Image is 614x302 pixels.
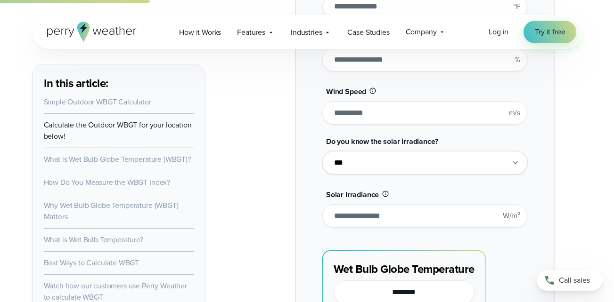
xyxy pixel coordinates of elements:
a: Simple Outdoor WBGT Calculator [44,96,151,107]
a: How Do You Measure the WBGT Index? [44,177,171,188]
a: Case Studies [339,23,397,42]
span: How it Works [179,27,221,38]
a: Try it free [524,21,576,43]
span: Wind Speed [326,86,366,97]
a: Call sales [537,270,603,291]
span: Log in [489,26,508,37]
h3: In this article: [44,76,194,91]
span: Company [406,26,437,38]
a: Calculate the Outdoor WBGT for your location below! [44,119,192,142]
span: Solar Irradiance [326,189,379,200]
a: Log in [489,26,508,38]
a: Why Wet Bulb Globe Temperature (WBGT) Matters [44,200,179,222]
span: Features [237,27,265,38]
span: Do you know the solar irradiance? [326,136,438,147]
a: What is Wet Bulb Globe Temperature (WBGT)? [44,154,191,165]
span: Call sales [559,275,590,286]
span: Industries [291,27,322,38]
a: What is Wet Bulb Temperature? [44,234,143,245]
a: How it Works [171,23,229,42]
a: Best Ways to Calculate WBGT [44,257,139,268]
span: Case Studies [347,27,389,38]
span: Try it free [535,26,565,38]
